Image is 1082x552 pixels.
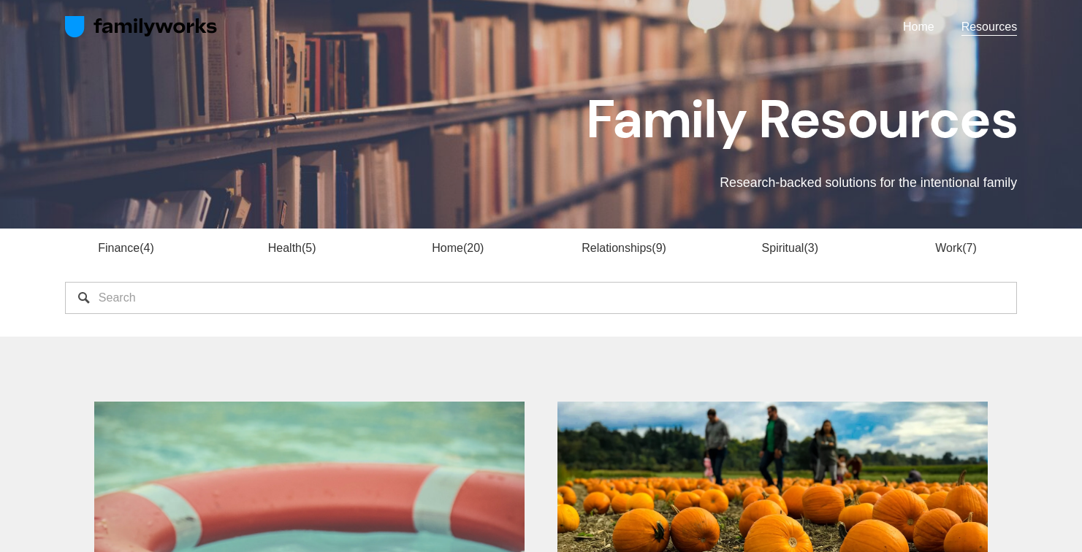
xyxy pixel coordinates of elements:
[762,242,818,254] a: Spiritual3
[935,242,977,254] a: Work7
[903,17,934,37] a: Home
[463,242,484,254] span: 20
[804,242,818,254] span: 3
[65,15,218,39] img: FamilyWorks
[582,242,666,254] a: Relationships9
[302,242,316,254] span: 5
[652,242,666,254] span: 9
[268,242,316,254] a: Health5
[98,242,153,254] a: Finance4
[65,282,1017,314] input: Search
[962,242,977,254] span: 7
[961,17,1017,37] a: Resources
[432,242,484,254] a: Home20
[303,90,1017,150] h1: Family Resources
[303,173,1017,193] p: Research-backed solutions for the intentional family
[140,242,154,254] span: 4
